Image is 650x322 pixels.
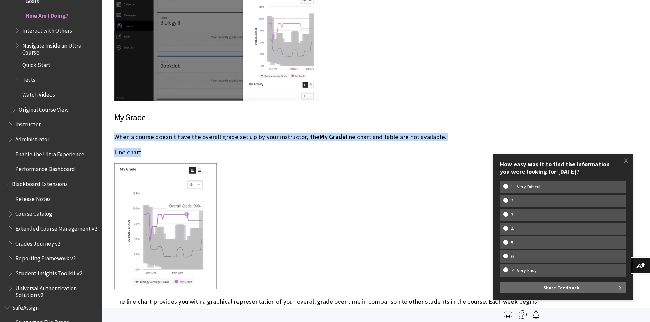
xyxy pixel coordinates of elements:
[114,133,537,141] p: When a course doesn't have the overall grade set up by your instructor, the line chart and table ...
[504,310,512,319] img: Print
[15,208,52,217] span: Course Catalog
[503,212,521,218] w-span: 3
[503,254,521,259] w-span: 6
[532,310,540,319] img: Follow this page
[26,10,68,19] span: How Am I Doing?
[22,59,50,68] span: Quick Start
[15,267,82,277] span: Student Insights Toolkit v2
[19,104,69,113] span: Original Course View
[12,178,68,187] span: Blackboard Extensions
[15,223,97,232] span: Extended Course Management v2
[12,302,39,311] span: SafeAssign
[22,74,35,83] span: Tests
[15,164,75,173] span: Performance Dashboard
[500,282,626,293] button: Share Feedback
[503,240,521,246] w-span: 5
[22,25,72,34] span: Interact with Others
[519,310,527,319] img: More help
[15,134,49,143] span: Administrator
[15,193,51,202] span: Release Notes
[503,267,545,273] w-span: 7 - Very Easy
[543,282,579,293] span: Share Feedback
[503,226,521,232] w-span: 4
[503,198,521,204] w-span: 2
[503,184,550,190] w-span: 1 - Very Difficult
[22,89,55,98] span: Watch Videos
[114,163,217,289] img: Image of the scatter plot accessed through My Grade. The student's grade appears in purple and th...
[4,178,98,298] nav: Book outline for Blackboard Extensions
[15,149,84,158] span: Enable the Ultra Experience
[114,111,537,124] h3: My Grade
[114,148,537,157] p: Line chart
[319,133,346,141] span: My Grade
[22,40,98,56] span: Navigate Inside an Ultra Course
[15,282,98,298] span: Universal Authentication Solution v2
[500,160,626,175] div: How easy was it to find the information you were looking for [DATE]?
[15,238,60,247] span: Grades Journey v2
[15,253,76,262] span: Reporting Framework v2
[15,119,41,128] span: Instructor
